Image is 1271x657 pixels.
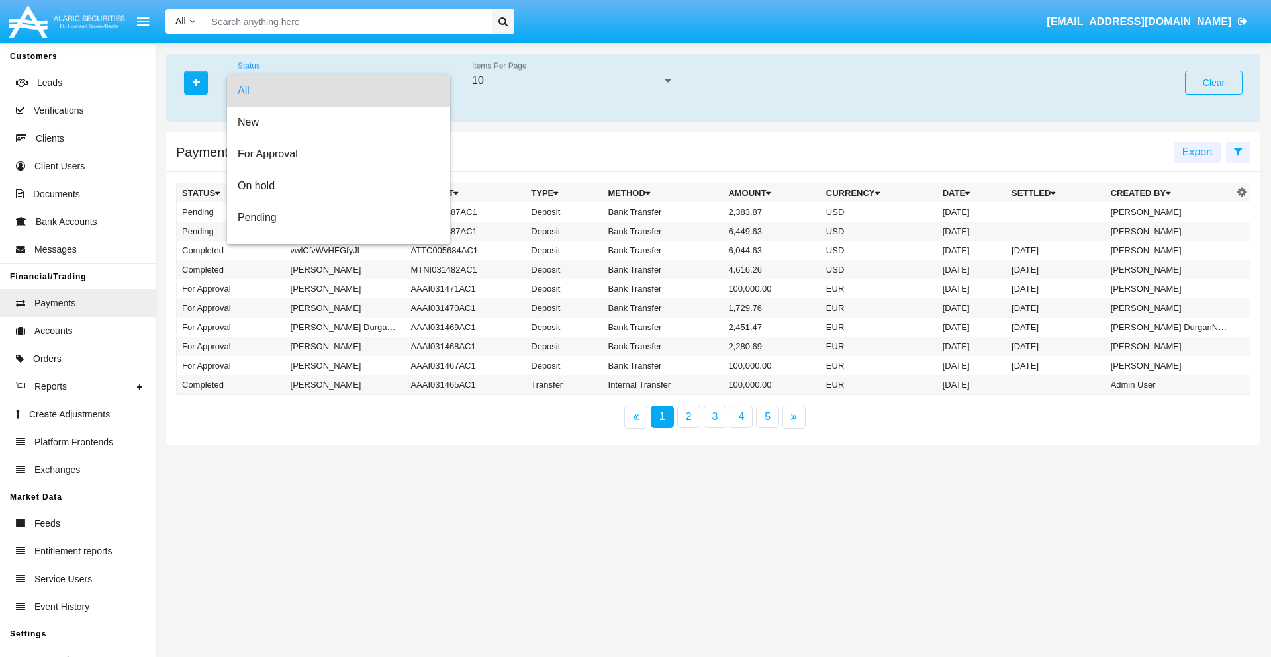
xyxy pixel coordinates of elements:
span: All [238,75,440,107]
span: Pending [238,202,440,234]
span: New [238,107,440,138]
span: Rejected [238,234,440,265]
span: For Approval [238,138,440,170]
span: On hold [238,170,440,202]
